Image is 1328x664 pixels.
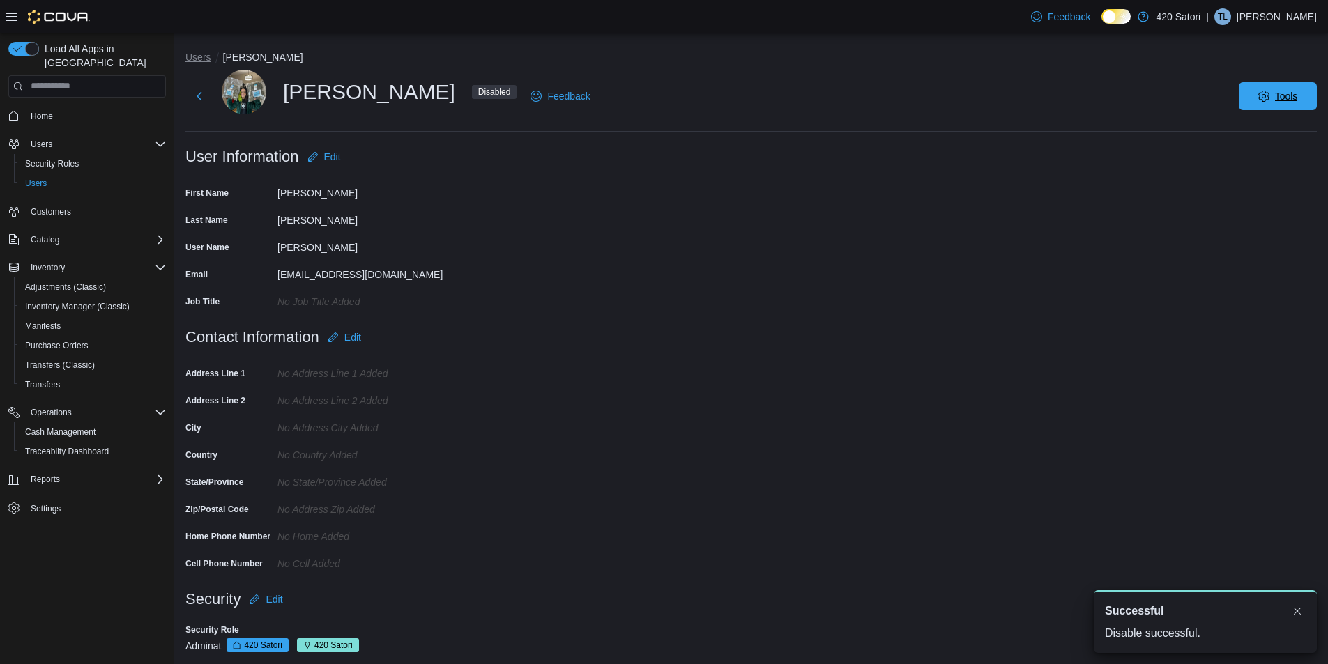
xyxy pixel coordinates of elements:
span: Users [31,139,52,150]
a: Customers [25,203,77,220]
span: Inventory [31,262,65,273]
span: Customers [25,203,166,220]
span: Inventory Manager (Classic) [20,298,166,315]
button: Inventory Manager (Classic) [14,297,171,316]
label: User Name [185,242,229,253]
button: Reports [3,470,171,489]
button: Cash Management [14,422,171,442]
span: Transfers [25,379,60,390]
button: Users [25,136,58,153]
div: [PERSON_NAME] [277,209,464,226]
nav: An example of EuiBreadcrumbs [185,50,1317,67]
span: Home [25,107,166,125]
button: Edit [322,323,367,351]
div: Disable successful. [1105,625,1306,642]
div: [PERSON_NAME] [222,70,517,114]
span: Users [25,178,47,189]
button: Edit [243,585,288,613]
span: 420 Satori [244,639,282,651]
span: Manifests [20,318,166,334]
button: Tools [1239,82,1317,110]
span: Inventory Manager (Classic) [25,301,130,312]
div: [PERSON_NAME] [277,182,464,199]
div: Notification [1105,603,1306,619]
span: Purchase Orders [20,337,166,354]
button: Dismiss toast [1289,603,1306,619]
button: Edit [302,143,346,171]
span: Disabled [472,85,517,99]
button: Customers [3,201,171,222]
span: Adjustments (Classic) [20,279,166,295]
div: No Home added [277,525,464,542]
span: Edit [324,150,341,164]
p: | [1206,8,1209,25]
a: Purchase Orders [20,337,94,354]
div: Troy Lorenz [1214,8,1231,25]
div: No Address Zip added [277,498,464,515]
h3: Security [185,591,241,608]
button: Home [3,106,171,126]
span: Settings [25,499,166,516]
label: Job Title [185,296,220,307]
button: Reports [25,471,66,488]
span: Customers [31,206,71,217]
input: Dark Mode [1101,9,1131,24]
span: Users [20,175,166,192]
div: No Address Line 2 added [277,389,464,406]
span: Home [31,111,53,122]
button: Settings [3,497,171,518]
span: Catalog [31,234,59,245]
h3: User Information [185,148,299,165]
a: Manifests [20,318,66,334]
label: Home Phone Number [185,531,270,542]
span: Traceabilty Dashboard [25,446,109,457]
span: Tools [1275,89,1298,103]
button: Next [185,82,213,110]
button: Users [185,52,211,63]
a: Users [20,175,52,192]
span: Security Roles [20,155,166,172]
button: Security Roles [14,154,171,173]
span: 420 Satori [227,638,289,652]
div: Admin at [185,638,1317,652]
button: Catalog [25,231,65,248]
label: Email [185,269,208,280]
button: Adjustments (Classic) [14,277,171,297]
a: Settings [25,500,66,517]
span: Users [25,136,166,153]
nav: Complex example [8,100,166,555]
button: Users [3,134,171,154]
button: Inventory [3,258,171,277]
div: No Address City added [277,417,464,433]
span: Cash Management [25,426,96,438]
h3: Contact Information [185,329,319,346]
button: Transfers (Classic) [14,355,171,375]
label: Country [185,449,217,461]
span: TL [1218,8,1228,25]
button: [PERSON_NAME] [223,52,303,63]
span: Catalog [25,231,166,248]
button: Inventory [25,259,70,276]
label: Security Role [185,624,239,635]
label: Last Name [185,215,228,226]
label: State/Province [185,477,243,488]
span: Successful [1105,603,1163,619]
label: Zip/Postal Code [185,504,249,515]
label: Address Line 2 [185,395,245,406]
a: Feedback [1025,3,1096,31]
label: First Name [185,187,229,199]
label: Cell Phone Number [185,558,263,569]
img: Cova [28,10,90,24]
a: Transfers (Classic) [20,357,100,373]
button: Users [14,173,171,193]
span: 420 Satori [297,638,359,652]
div: No Address Line 1 added [277,362,464,379]
span: Cash Management [20,424,166,440]
button: Transfers [14,375,171,394]
div: Eloisa Lorenz [222,70,266,114]
a: Transfers [20,376,66,393]
button: Manifests [14,316,171,336]
span: Adjustments (Classic) [25,281,106,293]
a: Home [25,108,59,125]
